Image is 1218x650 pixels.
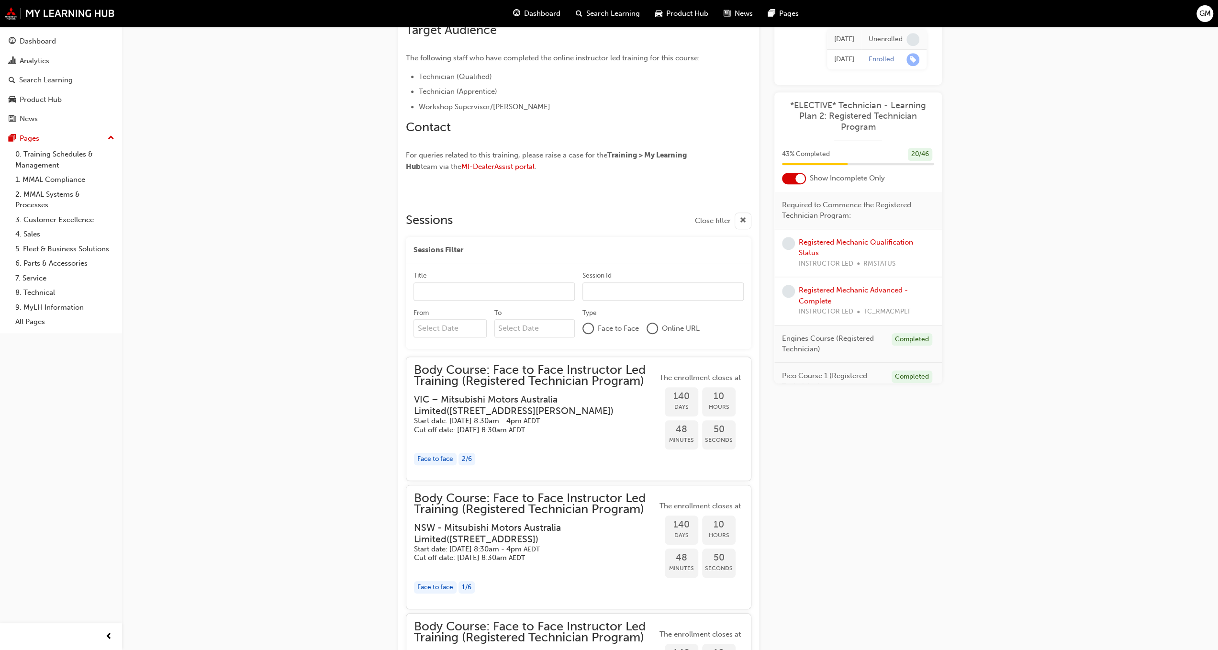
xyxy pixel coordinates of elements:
[908,148,932,161] div: 20 / 46
[665,519,698,530] span: 140
[509,426,525,434] span: Australian Eastern Daylight Time AEDT
[524,8,560,19] span: Dashboard
[779,8,799,19] span: Pages
[702,519,736,530] span: 10
[666,8,708,19] span: Product Hub
[11,285,118,300] a: 8. Technical
[586,8,640,19] span: Search Learning
[657,629,743,640] span: The enrollment closes at
[5,7,115,20] img: mmal
[9,134,16,143] span: pages-icon
[892,333,932,346] div: Completed
[406,151,607,159] span: For queries related to this training, please raise a case for the
[11,300,118,315] a: 9. MyLH Information
[782,285,795,298] span: learningRecordVerb_NONE-icon
[421,162,461,171] span: team via the
[406,151,688,171] span: Training > My Learning Hub
[20,94,62,105] div: Product Hub
[11,213,118,227] a: 3. Customer Excellence
[4,130,118,147] button: Pages
[863,307,911,318] span: TC_RMACMPLT
[834,34,854,45] div: Fri Sep 05 2025 08:30:00 GMT+1000 (Australian Eastern Standard Time)
[598,323,639,334] span: Face to Face
[11,227,118,242] a: 4. Sales
[702,424,736,435] span: 50
[414,493,657,515] span: Body Course: Face to Face Instructor Led Training (Registered Technician Program)
[9,37,16,46] span: guage-icon
[1196,5,1213,22] button: GM
[869,55,894,64] div: Enrolled
[665,563,698,574] span: Minutes
[414,365,743,473] button: Body Course: Face to Face Instructor Led Training (Registered Technician Program)VIC – Mitsubishi...
[863,258,895,269] span: RMSTATUS
[782,333,884,355] span: Engines Course (Registered Technician)
[799,307,853,318] span: INSTRUCTOR LED
[4,31,118,130] button: DashboardAnalyticsSearch LearningProduct HubNews
[494,308,502,318] div: To
[524,417,540,425] span: Australian Eastern Daylight Time AEDT
[782,100,934,133] a: *ELECTIVE* Technician - Learning Plan 2: Registered Technician Program
[9,115,16,123] span: news-icon
[702,435,736,446] span: Seconds
[505,4,568,23] a: guage-iconDashboard
[494,319,575,337] input: To
[665,424,698,435] span: 48
[414,416,642,426] h5: Start date: [DATE] 8:30am - 4pm
[406,213,453,229] h2: Sessions
[513,8,520,20] span: guage-icon
[461,162,535,171] a: MI-DealerAssist portal
[760,4,806,23] a: pages-iconPages
[11,187,118,213] a: 2. MMAL Systems & Processes
[702,563,736,574] span: Seconds
[414,553,642,562] h5: Cut off date: [DATE] 8:30am
[695,213,751,229] button: Close filter
[568,4,648,23] a: search-iconSearch Learning
[834,54,854,65] div: Tue Sep 02 2025 08:04:08 GMT+1000 (Australian Eastern Standard Time)
[739,215,747,227] span: cross-icon
[9,96,16,104] span: car-icon
[582,282,744,301] input: Session Id
[414,426,642,435] h5: Cut off date: [DATE] 8:30am
[4,71,118,89] a: Search Learning
[716,4,760,23] a: news-iconNews
[4,91,118,109] a: Product Hub
[11,314,118,329] a: All Pages
[869,35,903,44] div: Unenrolled
[419,87,497,96] span: Technician (Apprentice)
[419,72,492,81] span: Technician (Qualified)
[458,453,475,466] div: 2 / 6
[782,370,884,392] span: Pico Course 1 (Registered Technician)
[702,552,736,563] span: 50
[1199,8,1211,19] span: GM
[414,453,457,466] div: Face to face
[655,8,662,20] span: car-icon
[11,256,118,271] a: 6. Parts & Accessories
[20,36,56,47] div: Dashboard
[11,147,118,172] a: 0. Training Schedules & Management
[582,308,597,318] div: Type
[662,323,700,334] span: Online URL
[665,402,698,413] span: Days
[524,545,540,553] span: Australian Eastern Daylight Time AEDT
[782,149,830,160] span: 43 % Completed
[9,57,16,66] span: chart-icon
[413,308,429,318] div: From
[906,53,919,66] span: learningRecordVerb_ENROLL-icon
[782,237,795,250] span: learningRecordVerb_NONE-icon
[105,631,112,643] span: prev-icon
[665,391,698,402] span: 140
[20,113,38,124] div: News
[419,102,550,111] span: Workshop Supervisor/[PERSON_NAME]
[414,394,642,416] h3: VIC – Mitsubishi Motors Australia Limited ( [STREET_ADDRESS][PERSON_NAME] )
[810,173,885,184] span: Show Incomplete Only
[458,581,475,594] div: 1 / 6
[582,271,612,280] div: Session Id
[108,132,114,145] span: up-icon
[665,435,698,446] span: Minutes
[702,402,736,413] span: Hours
[9,76,15,85] span: search-icon
[4,52,118,70] a: Analytics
